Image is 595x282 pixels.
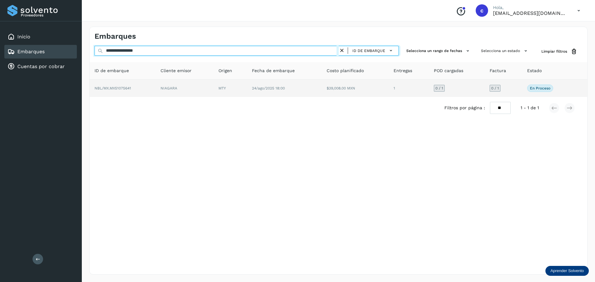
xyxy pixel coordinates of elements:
td: NIAGARA [156,80,214,97]
button: Selecciona un estado [478,46,531,56]
span: Fecha de embarque [252,67,295,74]
span: Origen [218,67,232,74]
span: 24/ago/2025 18:00 [252,86,285,90]
div: Aprender Solvento [545,266,589,276]
p: Hola, [493,5,567,10]
span: 1 - 1 de 1 [521,105,539,111]
p: Proveedores [21,13,74,17]
a: Embarques [17,49,45,54]
div: Cuentas por cobrar [4,60,77,73]
span: ID de embarque [95,67,129,74]
span: POD cargadas [434,67,463,74]
span: ID de embarque [352,48,385,54]
p: cuentasespeciales8_met@castores.com.mx [493,10,567,16]
td: MTY [214,80,247,97]
h4: Embarques [95,32,136,41]
td: 1 [389,80,429,97]
button: ID de embarque [350,46,396,55]
span: Entregas [394,67,412,74]
span: Costo planificado [327,67,364,74]
span: Factura [490,67,506,74]
span: Limpiar filtros [541,49,567,54]
div: Inicio [4,30,77,44]
a: Inicio [17,34,30,40]
span: Filtros por página : [444,105,485,111]
span: Estado [527,67,542,74]
div: Embarques [4,45,77,59]
a: Cuentas por cobrar [17,63,65,69]
span: Cliente emisor [161,67,192,74]
td: $39,008.00 MXN [322,80,389,97]
button: Limpiar filtros [536,46,582,57]
button: Selecciona un rango de fechas [404,46,474,56]
span: 0 / 1 [491,86,499,90]
p: Aprender Solvento [550,268,584,273]
span: 0 / 1 [435,86,443,90]
p: En proceso [530,86,550,90]
span: NBL/MX.MX51075641 [95,86,131,90]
